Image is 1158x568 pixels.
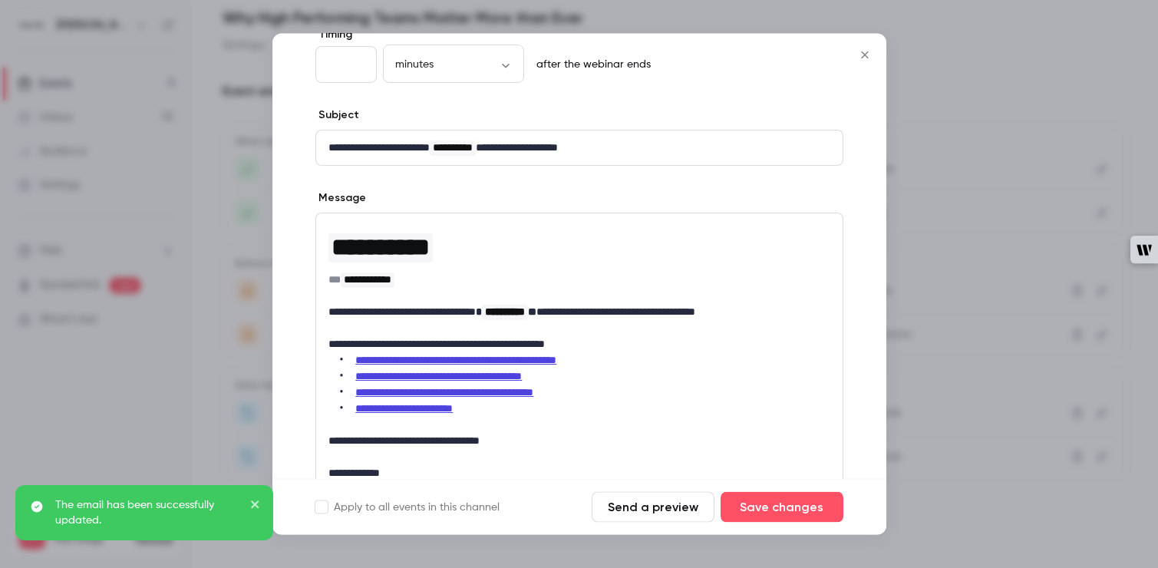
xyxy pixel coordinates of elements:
[530,58,651,73] p: after the webinar ends
[316,131,843,166] div: editor
[55,497,239,528] p: The email has been successfully updated.
[721,492,843,523] button: Save changes
[315,191,366,206] label: Message
[383,57,524,72] div: minutes
[592,492,714,523] button: Send a preview
[315,28,843,43] label: Timing
[316,214,843,507] div: editor
[315,108,359,124] label: Subject
[850,40,880,71] button: Close
[250,497,261,516] button: close
[315,500,500,515] label: Apply to all events in this channel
